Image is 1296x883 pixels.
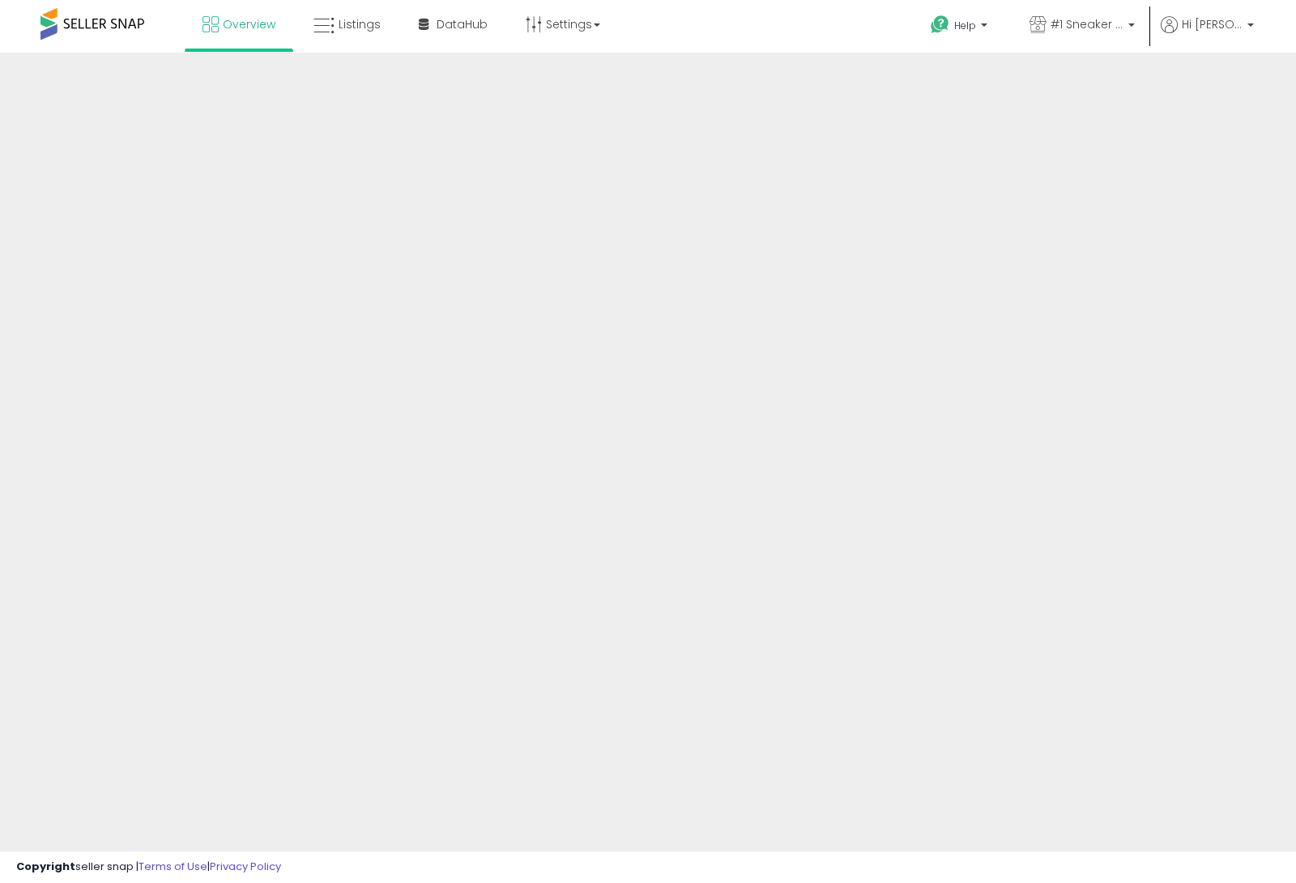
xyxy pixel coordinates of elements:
[1161,16,1254,53] a: Hi [PERSON_NAME]
[1051,16,1123,32] span: #1 Sneaker Service
[930,15,950,35] i: Get Help
[223,16,275,32] span: Overview
[339,16,381,32] span: Listings
[954,19,976,32] span: Help
[437,16,488,32] span: DataHub
[918,2,1004,53] a: Help
[1182,16,1243,32] span: Hi [PERSON_NAME]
